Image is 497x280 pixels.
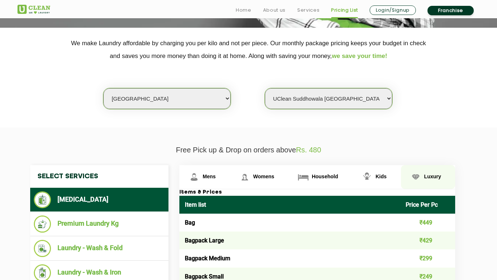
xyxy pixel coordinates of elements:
[179,196,400,214] th: Item list
[409,171,422,183] img: Luxury
[17,5,50,14] img: UClean Laundry and Dry Cleaning
[17,146,480,154] p: Free Pick up & Drop on orders above
[331,6,358,15] a: Pricing List
[238,171,251,183] img: Womens
[400,196,456,214] th: Price Per Pc
[179,214,400,232] td: Bag
[34,215,165,233] li: Premium Laundry Kg
[375,174,386,179] span: Kids
[424,174,441,179] span: Luxury
[400,214,456,232] td: ₹449
[296,146,321,154] span: Rs. 480
[361,171,373,183] img: Kids
[179,249,400,267] td: Bagpack Medium
[400,249,456,267] td: ₹299
[34,240,51,257] img: Laundry - Wash & Fold
[263,6,286,15] a: About us
[332,52,387,59] span: we save your time!
[17,37,480,62] p: We make Laundry affordable by charging you per kilo and not per piece. Our monthly package pricin...
[203,174,216,179] span: Mens
[34,191,165,208] li: [MEDICAL_DATA]
[370,5,416,15] a: Login/Signup
[34,240,165,257] li: Laundry - Wash & Fold
[179,232,400,249] td: Bagpack Large
[30,165,168,188] h4: Select Services
[400,232,456,249] td: ₹429
[179,189,455,196] h3: Items & Prices
[253,174,274,179] span: Womens
[297,171,310,183] img: Household
[34,215,51,233] img: Premium Laundry Kg
[428,6,474,15] a: Franchise
[34,191,51,208] img: Dry Cleaning
[188,171,200,183] img: Mens
[312,174,338,179] span: Household
[236,6,251,15] a: Home
[297,6,319,15] a: Services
